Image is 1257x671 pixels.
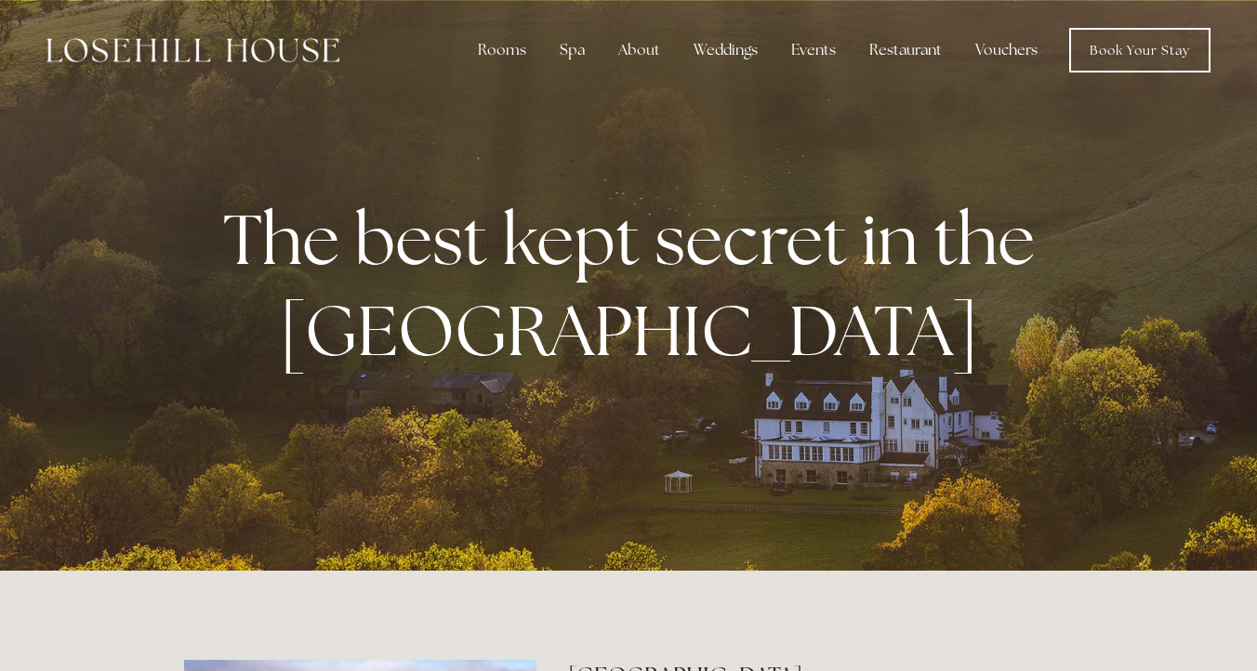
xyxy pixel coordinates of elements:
[603,32,675,69] div: About
[776,32,851,69] div: Events
[960,32,1052,69] a: Vouchers
[463,32,541,69] div: Rooms
[545,32,600,69] div: Spa
[1069,28,1211,72] a: Book Your Stay
[854,32,957,69] div: Restaurant
[223,193,1050,375] strong: The best kept secret in the [GEOGRAPHIC_DATA]
[46,38,339,62] img: Losehill House
[679,32,773,69] div: Weddings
